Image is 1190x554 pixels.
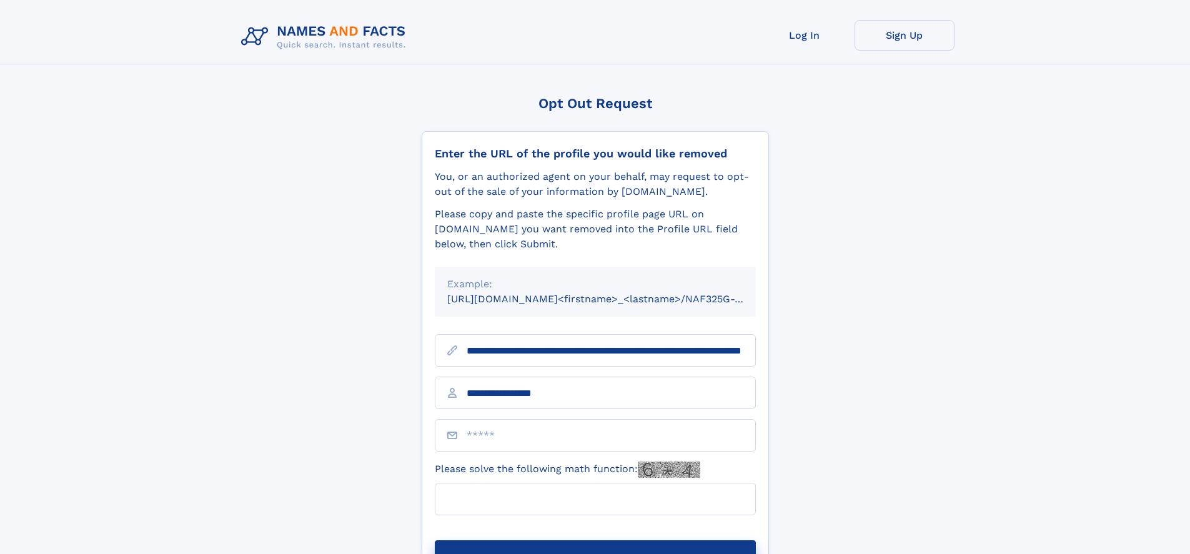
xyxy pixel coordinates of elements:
[855,20,954,51] a: Sign Up
[435,169,756,199] div: You, or an authorized agent on your behalf, may request to opt-out of the sale of your informatio...
[435,207,756,252] div: Please copy and paste the specific profile page URL on [DOMAIN_NAME] you want removed into the Pr...
[755,20,855,51] a: Log In
[435,462,700,478] label: Please solve the following math function:
[447,277,743,292] div: Example:
[422,96,769,111] div: Opt Out Request
[435,147,756,161] div: Enter the URL of the profile you would like removed
[447,293,780,305] small: [URL][DOMAIN_NAME]<firstname>_<lastname>/NAF325G-xxxxxxxx
[236,20,416,54] img: Logo Names and Facts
